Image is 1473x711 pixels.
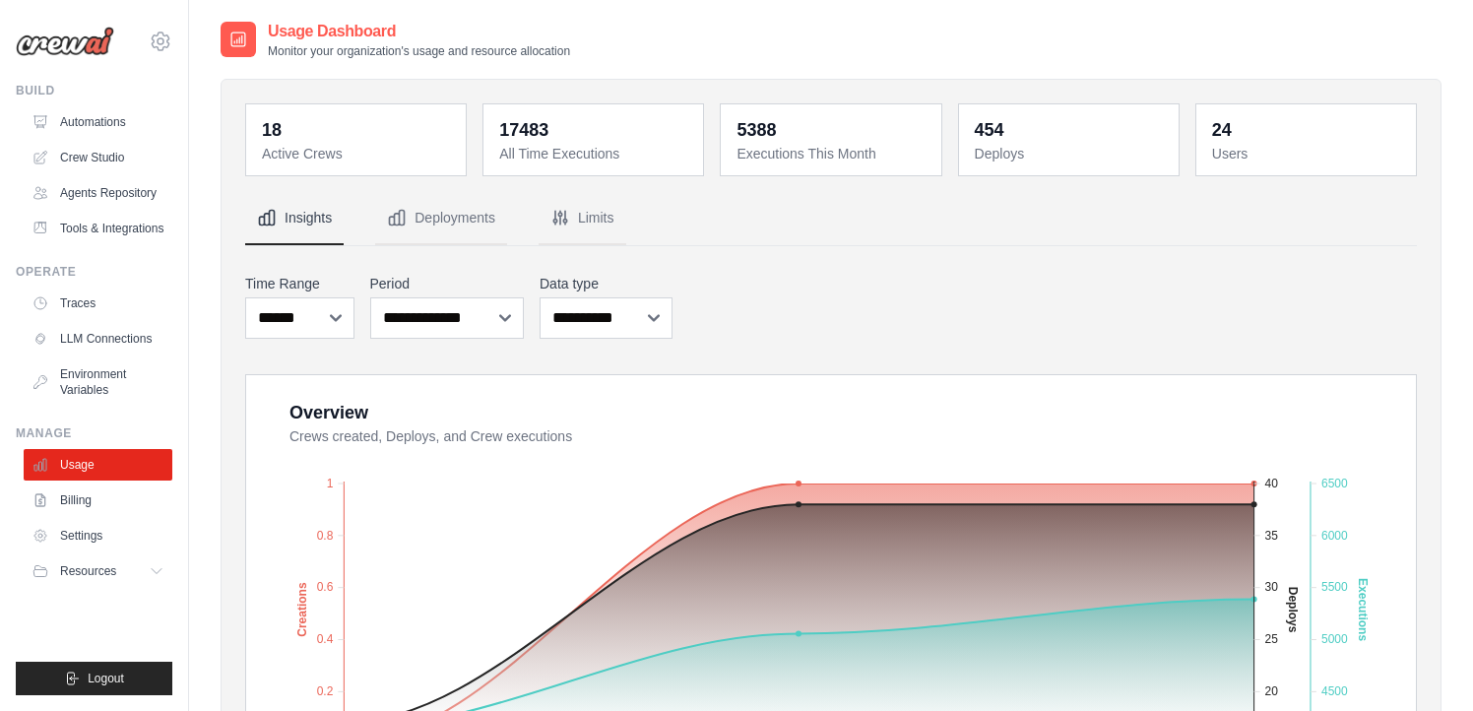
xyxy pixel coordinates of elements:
[24,555,172,587] button: Resources
[24,106,172,138] a: Automations
[1321,529,1348,543] tspan: 6000
[317,529,334,543] tspan: 0.8
[539,192,626,245] button: Limits
[245,274,354,293] label: Time Range
[540,274,672,293] label: Data type
[1286,587,1300,633] text: Deploys
[16,27,114,56] img: Logo
[1265,684,1279,698] tspan: 20
[268,43,570,59] p: Monitor your organization's usage and resource allocation
[1212,116,1232,144] div: 24
[975,144,1167,163] dt: Deploys
[1321,684,1348,698] tspan: 4500
[16,662,172,695] button: Logout
[736,116,776,144] div: 5388
[375,192,507,245] button: Deployments
[268,20,570,43] h2: Usage Dashboard
[499,116,548,144] div: 17483
[736,144,929,163] dt: Executions This Month
[24,358,172,406] a: Environment Variables
[24,213,172,244] a: Tools & Integrations
[1321,477,1348,490] tspan: 6500
[317,580,334,594] tspan: 0.6
[289,426,1392,446] dt: Crews created, Deploys, and Crew executions
[1321,632,1348,646] tspan: 5000
[289,399,368,426] div: Overview
[24,288,172,319] a: Traces
[1321,580,1348,594] tspan: 5500
[16,264,172,280] div: Operate
[245,192,344,245] button: Insights
[975,116,1004,144] div: 454
[499,144,691,163] dt: All Time Executions
[327,477,334,490] tspan: 1
[24,485,172,516] a: Billing
[60,563,116,579] span: Resources
[295,582,309,637] text: Creations
[1265,529,1279,543] tspan: 35
[317,684,334,698] tspan: 0.2
[262,116,282,144] div: 18
[1265,632,1279,646] tspan: 25
[16,83,172,98] div: Build
[24,520,172,551] a: Settings
[24,142,172,173] a: Crew Studio
[370,274,525,293] label: Period
[1265,580,1279,594] tspan: 30
[24,449,172,481] a: Usage
[1265,477,1279,490] tspan: 40
[16,425,172,441] div: Manage
[1212,144,1404,163] dt: Users
[24,177,172,209] a: Agents Repository
[317,632,334,646] tspan: 0.4
[88,671,124,686] span: Logout
[24,323,172,355] a: LLM Connections
[1356,578,1370,641] text: Executions
[245,192,1417,245] nav: Tabs
[262,144,454,163] dt: Active Crews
